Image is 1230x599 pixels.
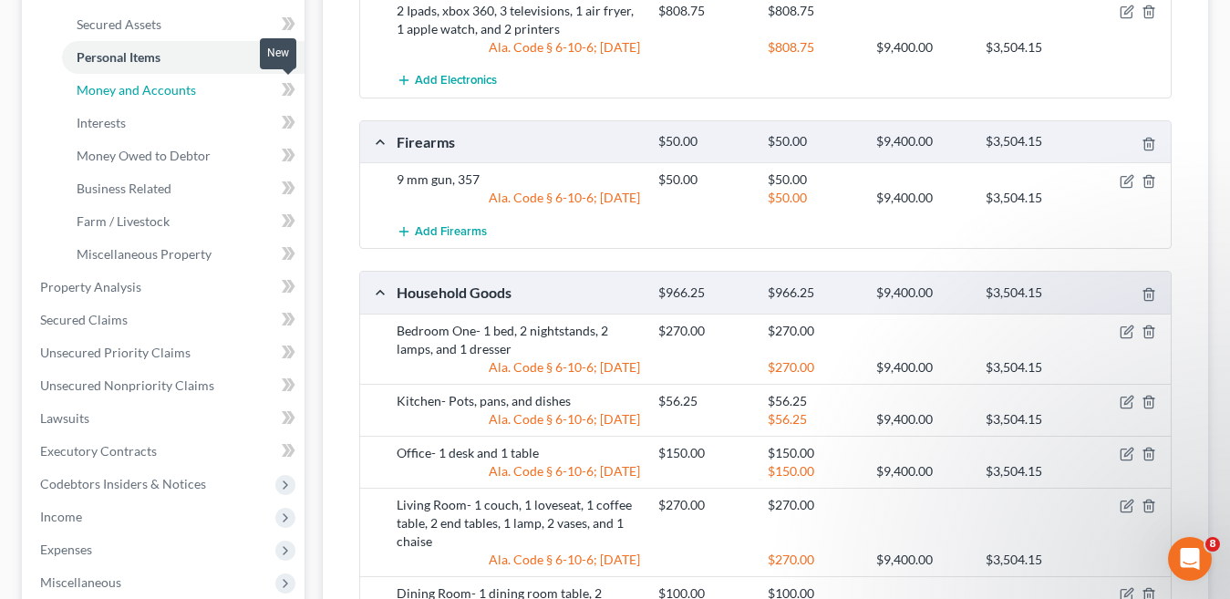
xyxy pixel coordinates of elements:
span: Money Owed to Debtor [77,148,211,163]
div: $270.00 [649,496,759,514]
span: Personal Items [77,49,160,65]
span: 8 [1205,537,1220,552]
div: $3,504.15 [977,462,1086,480]
div: $270.00 [649,322,759,340]
div: Bedroom One- 1 bed, 2 nightstands, 2 lamps, and 1 dresser [388,322,649,358]
span: Add Firearms [415,224,487,239]
div: 2 Ipads, xbox 360, 3 televisions, 1 air fryer, 1 apple watch, and 2 printers [388,2,649,38]
div: $808.75 [649,2,759,20]
iframe: Intercom live chat [1168,537,1212,581]
span: Farm / Livestock [77,213,170,229]
a: Unsecured Nonpriority Claims [26,369,305,402]
div: $9,400.00 [867,133,977,150]
div: Ala. Code § 6-10-6; [DATE] [388,38,649,57]
div: $50.00 [759,133,868,150]
span: Expenses [40,542,92,557]
span: Income [40,509,82,524]
span: Secured Assets [77,16,161,32]
span: Unsecured Nonpriority Claims [40,377,214,393]
div: Ala. Code § 6-10-6; [DATE] [388,410,649,429]
div: $56.25 [649,392,759,410]
span: Business Related [77,181,171,196]
div: $150.00 [649,444,759,462]
div: $270.00 [759,358,868,377]
div: $9,400.00 [867,410,977,429]
a: Money and Accounts [62,74,305,107]
div: $3,504.15 [977,410,1086,429]
div: $50.00 [649,170,759,189]
div: $966.25 [649,284,759,302]
span: Interests [77,115,126,130]
a: Farm / Livestock [62,205,305,238]
a: Lawsuits [26,402,305,435]
div: Ala. Code § 6-10-6; [DATE] [388,189,649,207]
div: $150.00 [759,462,868,480]
div: $9,400.00 [867,38,977,57]
a: Personal Items [62,41,305,74]
a: Interests [62,107,305,139]
div: Household Goods [388,283,649,302]
div: $9,400.00 [867,358,977,377]
a: Secured Assets [62,8,305,41]
div: $270.00 [759,322,868,340]
div: $3,504.15 [977,38,1086,57]
div: $56.25 [759,392,868,410]
a: Executory Contracts [26,435,305,468]
span: Property Analysis [40,279,141,294]
div: $966.25 [759,284,868,302]
div: Kitchen- Pots, pans, and dishes [388,392,649,410]
div: $808.75 [759,2,868,20]
a: Business Related [62,172,305,205]
a: Unsecured Priority Claims [26,336,305,369]
span: Secured Claims [40,312,128,327]
div: Office- 1 desk and 1 table [388,444,649,462]
span: Executory Contracts [40,443,157,459]
span: Lawsuits [40,410,89,426]
div: $3,504.15 [977,133,1086,150]
div: $56.25 [759,410,868,429]
a: Miscellaneous Property [62,238,305,271]
span: Money and Accounts [77,82,196,98]
div: $3,504.15 [977,189,1086,207]
div: $150.00 [759,444,868,462]
div: $50.00 [649,133,759,150]
div: $9,400.00 [867,189,977,207]
span: Miscellaneous [40,574,121,590]
a: Secured Claims [26,304,305,336]
div: $270.00 [759,551,868,569]
div: New [260,38,296,68]
div: Firearms [388,132,649,151]
span: Unsecured Priority Claims [40,345,191,360]
div: $808.75 [759,38,868,57]
div: 9 mm gun, 357 [388,170,649,189]
div: Ala. Code § 6-10-6; [DATE] [388,462,649,480]
div: $9,400.00 [867,284,977,302]
span: Add Electronics [415,74,497,88]
button: Add Electronics [397,64,497,98]
div: $3,504.15 [977,551,1086,569]
button: Add Firearms [397,214,487,248]
a: Property Analysis [26,271,305,304]
a: Money Owed to Debtor [62,139,305,172]
div: $3,504.15 [977,284,1086,302]
div: Living Room- 1 couch, 1 loveseat, 1 coffee table, 2 end tables, 1 lamp, 2 vases, and 1 chaise [388,496,649,551]
div: Ala. Code § 6-10-6; [DATE] [388,358,649,377]
div: $3,504.15 [977,358,1086,377]
div: $9,400.00 [867,462,977,480]
span: Miscellaneous Property [77,246,212,262]
div: $9,400.00 [867,551,977,569]
div: $50.00 [759,170,868,189]
div: Ala. Code § 6-10-6; [DATE] [388,551,649,569]
div: $50.00 [759,189,868,207]
div: $270.00 [759,496,868,514]
span: Codebtors Insiders & Notices [40,476,206,491]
